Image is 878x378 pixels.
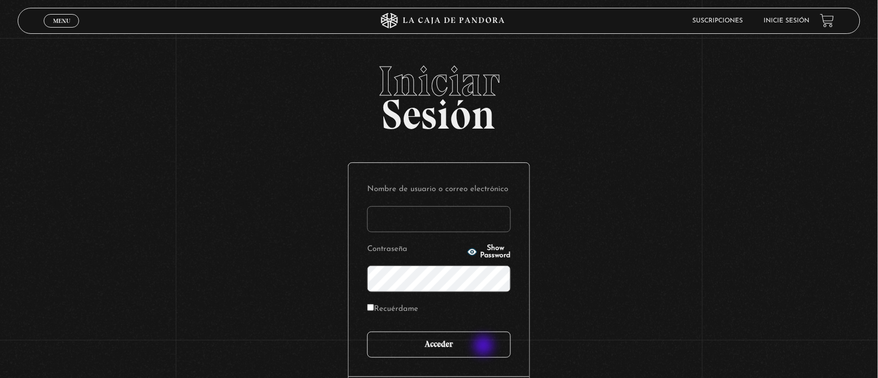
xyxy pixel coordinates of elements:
[18,60,861,102] span: Iniciar
[764,18,810,24] a: Inicie sesión
[693,18,743,24] a: Suscripciones
[367,242,464,258] label: Contraseña
[367,182,511,198] label: Nombre de usuario o correo electrónico
[53,18,70,24] span: Menu
[367,332,511,358] input: Acceder
[820,14,834,28] a: View your shopping cart
[367,304,374,311] input: Recuérdame
[18,60,861,127] h2: Sesión
[49,26,74,33] span: Cerrar
[467,245,511,259] button: Show Password
[367,301,418,318] label: Recuérdame
[481,245,511,259] span: Show Password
